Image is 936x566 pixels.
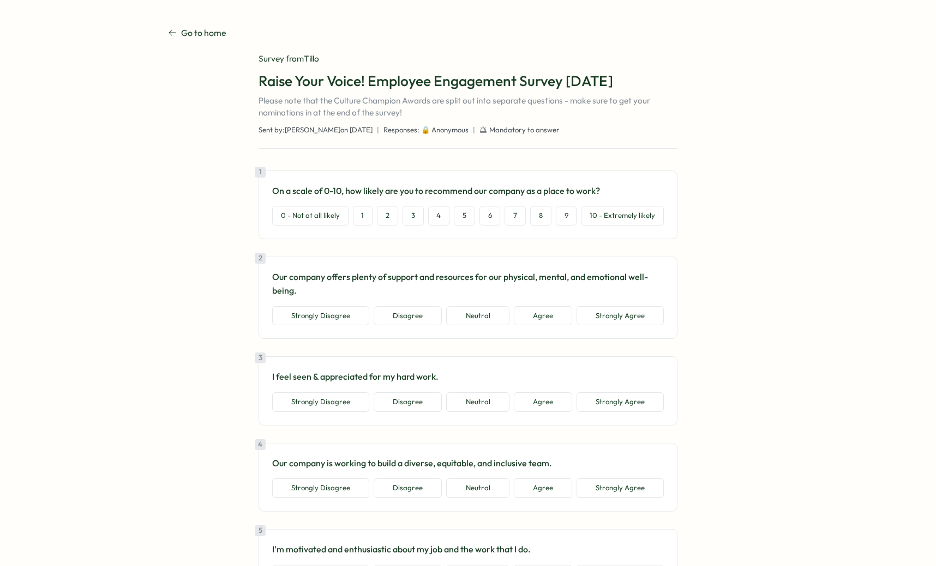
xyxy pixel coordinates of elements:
[181,26,226,40] p: Go to home
[577,306,664,326] button: Strongly Agree
[272,543,664,556] p: I'm motivated and enthusiastic about my job and the work that I do.
[272,270,664,297] p: Our company offers plenty of support and resources for our physical, mental, and emotional well-b...
[272,184,664,198] p: On a scale of 0-10, how likely are you to recommend our company as a place to work?
[259,71,677,90] h1: Raise Your Voice! Employee Engagement Survey [DATE]
[374,306,442,326] button: Disagree
[272,306,369,326] button: Strongly Disagree
[577,392,664,412] button: Strongly Agree
[255,439,266,450] div: 4
[353,206,373,226] button: 1
[556,206,577,226] button: 9
[446,392,509,412] button: Neutral
[272,478,369,498] button: Strongly Disagree
[473,125,475,135] span: |
[489,125,560,135] span: Mandatory to answer
[255,253,266,264] div: 2
[446,478,509,498] button: Neutral
[428,206,450,226] button: 4
[577,478,664,498] button: Strongly Agree
[272,392,369,412] button: Strongly Disagree
[514,478,572,498] button: Agree
[581,206,664,226] button: 10 - Extremely likely
[255,167,266,178] div: 1
[272,206,349,226] button: 0 - Not at all likely
[259,53,677,65] div: Survey from Tillo
[377,125,379,135] span: |
[272,457,664,470] p: Our company is working to build a diverse, equitable, and inclusive team.
[479,206,501,226] button: 6
[514,392,572,412] button: Agree
[530,206,551,226] button: 8
[374,478,442,498] button: Disagree
[168,26,226,40] a: Go to home
[505,206,526,226] button: 7
[377,206,398,226] button: 2
[259,95,677,119] p: Please note that the Culture Champion Awards are split out into separate questions - make sure to...
[446,306,509,326] button: Neutral
[259,125,373,135] span: Sent by: [PERSON_NAME] on [DATE]
[255,352,266,363] div: 3
[255,525,266,536] div: 5
[383,125,469,135] span: Responses: 🔒 Anonymous
[454,206,475,226] button: 5
[374,392,442,412] button: Disagree
[272,370,664,384] p: I feel seen & appreciated for my hard work.
[514,306,572,326] button: Agree
[403,206,424,226] button: 3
